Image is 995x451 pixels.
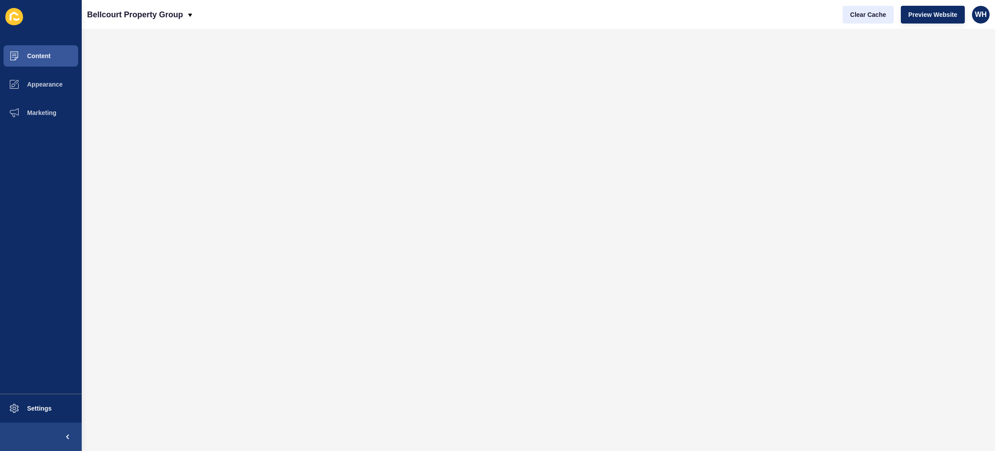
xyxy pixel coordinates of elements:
button: Preview Website [901,6,965,24]
span: WH [975,10,987,19]
p: Bellcourt Property Group [87,4,183,26]
button: Clear Cache [843,6,894,24]
span: Preview Website [908,10,957,19]
span: Clear Cache [850,10,886,19]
